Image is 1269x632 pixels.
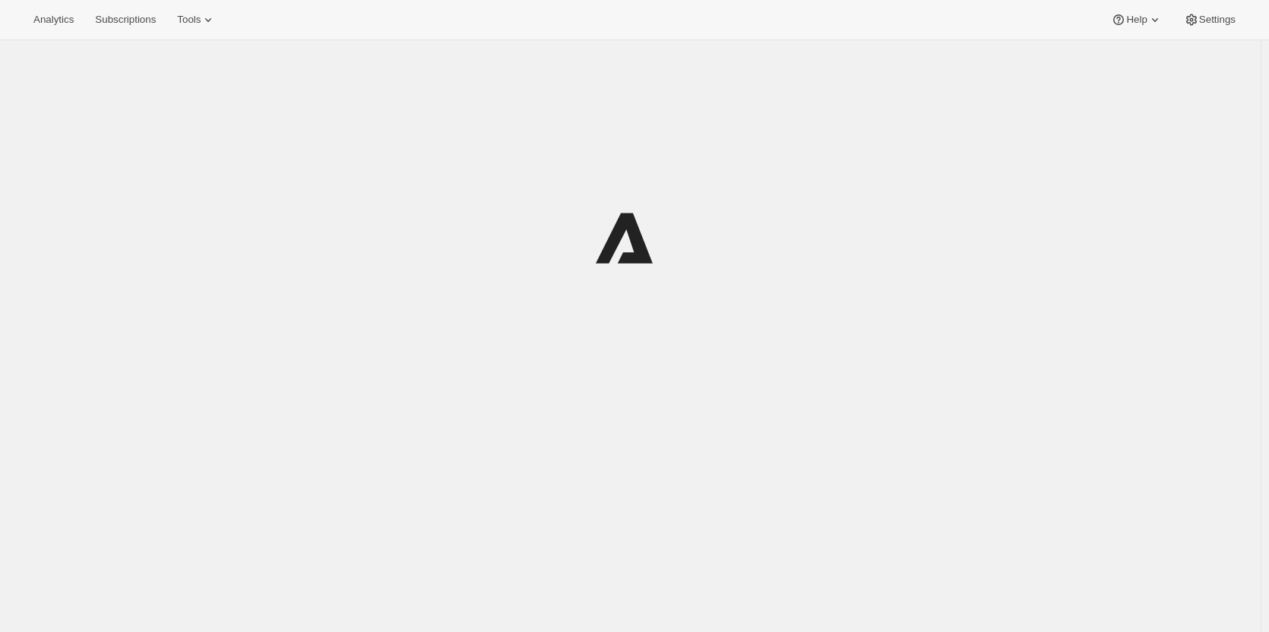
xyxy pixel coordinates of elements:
button: Subscriptions [86,9,165,30]
span: Settings [1199,14,1236,26]
span: Help [1126,14,1147,26]
button: Analytics [24,9,83,30]
span: Analytics [33,14,74,26]
button: Tools [168,9,225,30]
span: Tools [177,14,201,26]
span: Subscriptions [95,14,156,26]
button: Help [1102,9,1171,30]
button: Settings [1175,9,1245,30]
